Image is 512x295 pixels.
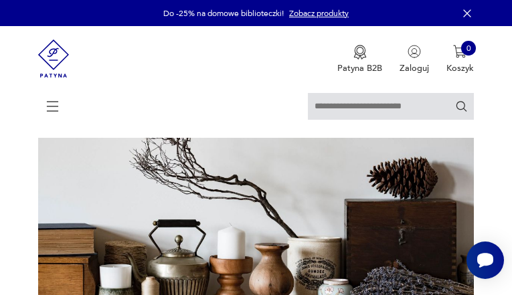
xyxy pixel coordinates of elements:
a: Ikona medaluPatyna B2B [337,45,382,74]
p: Patyna B2B [337,62,382,74]
div: 0 [461,41,476,56]
p: Do -25% na domowe biblioteczki! [163,8,284,19]
img: Ikona medalu [353,45,367,60]
img: Ikona koszyka [453,45,466,58]
button: Patyna B2B [337,45,382,74]
a: Zobacz produkty [289,8,349,19]
iframe: Smartsupp widget button [466,241,504,279]
p: Koszyk [446,62,474,74]
img: Ikonka użytkownika [408,45,421,58]
button: Zaloguj [400,45,429,74]
p: Zaloguj [400,62,429,74]
button: Szukaj [455,100,468,112]
button: 0Koszyk [446,45,474,74]
img: Patyna - sklep z meblami i dekoracjami vintage [38,26,69,91]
